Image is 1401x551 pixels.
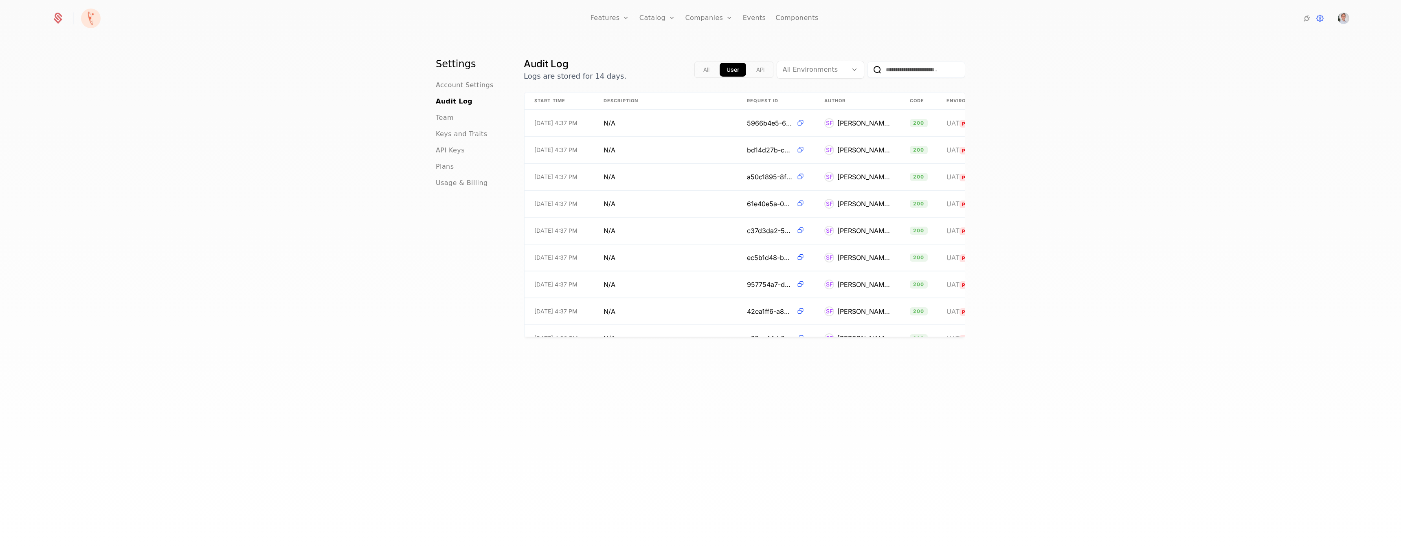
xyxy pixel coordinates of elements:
th: Description [594,93,737,110]
span: [DATE] 4:36 PM [534,334,578,342]
a: Plans [436,162,454,172]
button: Open user button [1338,13,1349,24]
span: N/A [604,253,615,262]
div: [PERSON_NAME] [837,306,890,316]
div: [PERSON_NAME] [837,226,890,236]
span: [DATE] 4:37 PM [534,119,578,127]
button: app [720,63,746,77]
img: Florence [81,9,101,28]
button: all [696,63,716,77]
span: bd14d27b-c509-43aa-bf7b-c7e69f5a833c [747,145,793,155]
span: UAT [946,146,960,154]
span: N/A [604,145,615,155]
img: Sam Frey [1338,13,1349,24]
span: 200 [910,280,928,289]
span: [DATE] 4:37 PM [534,280,578,289]
span: 200 [910,253,928,262]
span: 200 [910,146,928,154]
div: SF [824,226,834,236]
span: Prod [960,201,980,208]
h1: Audit Log [524,57,626,71]
div: SF [824,172,834,182]
span: 200 [910,119,928,127]
div: [PERSON_NAME] [837,118,890,128]
span: [DATE] 4:37 PM [534,173,578,181]
th: Code [900,93,937,110]
div: SF [824,199,834,209]
button: api [749,63,771,77]
span: N/A [604,280,615,289]
a: Team [436,113,454,123]
span: 957754a7-dc71-4a3b-8b52-e51886975ac4 [747,280,793,289]
span: UAT [946,173,960,181]
span: [DATE] 4:37 PM [534,200,578,208]
div: SF [824,306,834,316]
span: N/A [604,333,615,343]
a: Audit Log [436,97,472,106]
span: ec5b1d48-b0a3-4558-9455-47d6f0f2ded5 [747,253,793,262]
div: SF [824,280,834,289]
span: 61e40e5a-0513-40f8-a081-78575f3ada24 [747,199,793,209]
span: c63ca44d-28a2-49d2-a09d-39e6e7ab419a [747,333,793,343]
div: Text alignment [694,62,773,78]
span: 200 [910,334,928,342]
a: API Keys [436,145,465,155]
span: UAT [946,227,960,235]
span: [DATE] 4:37 PM [534,227,578,235]
span: N/A [604,226,615,236]
span: 200 [910,200,928,208]
div: SF [824,118,834,128]
div: [PERSON_NAME] [837,199,890,209]
span: UAT [946,334,960,342]
a: Usage & Billing [436,178,488,188]
th: Start Time [525,93,594,110]
div: [PERSON_NAME] [837,253,890,262]
a: Account Settings [436,80,494,90]
span: a50c1895-8f22-44aa-9b98-2c2fa2ed91c9 [747,172,793,182]
div: SF [824,333,834,343]
span: Prod [960,147,980,154]
span: [DATE] 4:37 PM [534,307,578,315]
span: 42ea1ff6-a86e-4aad-97ff-7c344f940285 [747,306,793,316]
span: N/A [604,199,615,209]
th: Author [815,93,900,110]
span: 200 [910,173,928,181]
span: [DATE] 4:37 PM [534,253,578,262]
th: Environment [937,93,1018,110]
a: Integrations [1302,13,1312,23]
a: Keys and Traits [436,129,487,139]
div: SF [824,253,834,262]
div: [PERSON_NAME] [837,145,890,155]
th: Request ID [737,93,815,110]
span: UAT [946,253,960,262]
p: Logs are stored for 14 days. [524,71,626,82]
span: Prod [960,120,980,128]
span: UAT [946,280,960,289]
span: Prod [960,227,980,235]
span: UAT [946,307,960,315]
span: Prod [960,254,980,262]
a: Settings [1315,13,1325,23]
div: [PERSON_NAME] [837,172,890,182]
span: 200 [910,307,928,315]
div: SF [824,145,834,155]
span: N/A [604,306,615,316]
div: [PERSON_NAME] [837,333,890,343]
span: Prod [960,308,980,316]
span: UAT [946,119,960,127]
span: Prod [960,174,980,181]
span: [DATE] 4:37 PM [534,146,578,154]
span: Prod [960,281,980,289]
span: c37d3da2-5e1e-4913-bf52-1bd767280d9f [747,226,793,236]
span: 200 [910,227,928,235]
h1: Settings [436,57,504,71]
span: N/A [604,172,615,182]
div: [PERSON_NAME] [837,280,890,289]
